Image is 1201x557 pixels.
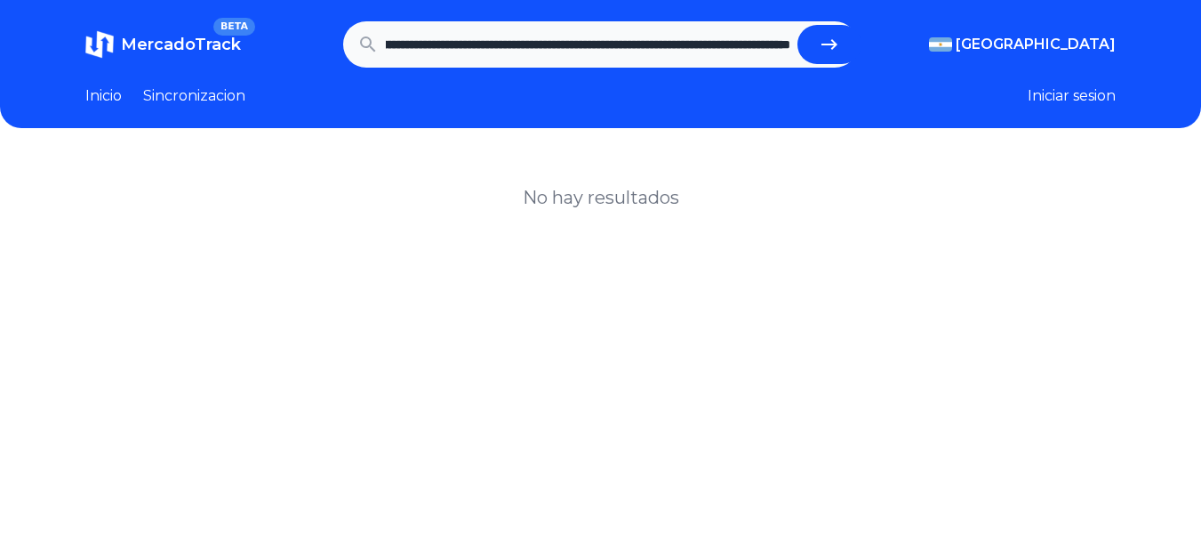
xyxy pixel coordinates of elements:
[523,185,679,210] h1: No hay resultados
[213,18,255,36] span: BETA
[85,85,122,107] a: Inicio
[1028,85,1116,107] button: Iniciar sesion
[85,30,241,59] a: MercadoTrackBETA
[956,34,1116,55] span: [GEOGRAPHIC_DATA]
[85,30,114,59] img: MercadoTrack
[143,85,245,107] a: Sincronizacion
[929,37,952,52] img: Argentina
[121,35,241,54] span: MercadoTrack
[929,34,1116,55] button: [GEOGRAPHIC_DATA]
